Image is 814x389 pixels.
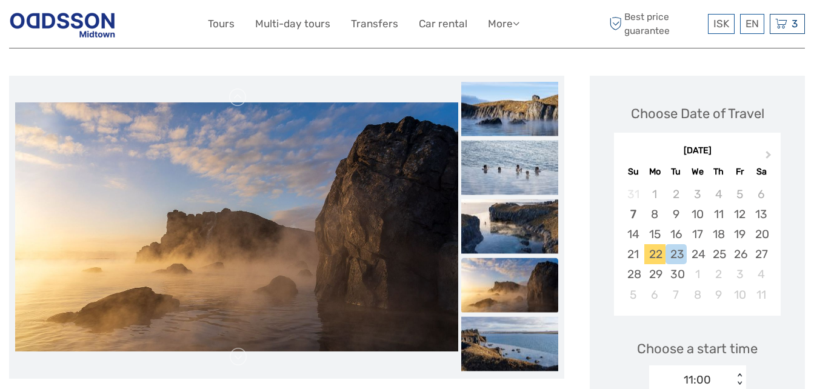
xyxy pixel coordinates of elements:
[644,204,666,224] div: Choose Monday, September 8th, 2025
[687,285,708,305] div: Choose Wednesday, October 8th, 2025
[622,285,644,305] div: Choose Sunday, October 5th, 2025
[644,264,666,284] div: Choose Monday, September 29th, 2025
[729,184,750,204] div: Not available Friday, September 5th, 2025
[708,244,729,264] div: Choose Thursday, September 25th, 2025
[750,164,772,180] div: Sa
[461,81,558,136] img: 51e860bd6a594bdbb81b2d2e67dec8b8_slider_thumbnail.jpeg
[631,104,764,123] div: Choose Date of Travel
[139,19,154,33] button: Open LiveChat chat widget
[622,224,644,244] div: Choose Sunday, September 14th, 2025
[622,244,644,264] div: Choose Sunday, September 21st, 2025
[684,372,711,388] div: 11:00
[729,164,750,180] div: Fr
[622,264,644,284] div: Choose Sunday, September 28th, 2025
[419,15,467,33] a: Car rental
[666,184,687,204] div: Not available Tuesday, September 2nd, 2025
[760,148,779,167] button: Next Month
[614,145,781,158] div: [DATE]
[687,164,708,180] div: We
[687,204,708,224] div: Choose Wednesday, September 10th, 2025
[790,18,799,30] span: 3
[708,164,729,180] div: Th
[750,224,772,244] div: Choose Saturday, September 20th, 2025
[606,10,705,37] span: Best price guarantee
[740,14,764,34] div: EN
[729,285,750,305] div: Choose Friday, October 10th, 2025
[461,199,558,253] img: fbb84518eccd41b9af37f7c66d26fd74_slider_thumbnail.jpeg
[750,264,772,284] div: Choose Saturday, October 4th, 2025
[666,224,687,244] div: Choose Tuesday, September 16th, 2025
[461,258,558,312] img: 951c980ab72c44b9848abd5f33e3fc6d_slider_thumbnail.jpeg
[734,373,744,386] div: < >
[622,204,644,224] div: Choose Sunday, September 7th, 2025
[255,15,330,33] a: Multi-day tours
[9,9,116,39] img: Reykjavik Residence
[708,204,729,224] div: Choose Thursday, September 11th, 2025
[622,184,644,204] div: Not available Sunday, August 31st, 2025
[687,224,708,244] div: Choose Wednesday, September 17th, 2025
[637,339,758,358] span: Choose a start time
[351,15,398,33] a: Transfers
[15,102,458,351] img: 951c980ab72c44b9848abd5f33e3fc6d_main_slider.jpeg
[708,264,729,284] div: Choose Thursday, October 2nd, 2025
[622,164,644,180] div: Su
[666,204,687,224] div: Choose Tuesday, September 9th, 2025
[666,164,687,180] div: Tu
[750,244,772,264] div: Choose Saturday, September 27th, 2025
[708,285,729,305] div: Choose Thursday, October 9th, 2025
[687,244,708,264] div: Choose Wednesday, September 24th, 2025
[729,244,750,264] div: Choose Friday, September 26th, 2025
[17,21,137,31] p: We're away right now. Please check back later!
[666,264,687,284] div: Choose Tuesday, September 30th, 2025
[729,224,750,244] div: Choose Friday, September 19th, 2025
[687,264,708,284] div: Choose Wednesday, October 1st, 2025
[644,285,666,305] div: Choose Monday, October 6th, 2025
[644,164,666,180] div: Mo
[713,18,729,30] span: ISK
[687,184,708,204] div: Not available Wednesday, September 3rd, 2025
[729,204,750,224] div: Choose Friday, September 12th, 2025
[644,184,666,204] div: Not available Monday, September 1st, 2025
[666,285,687,305] div: Choose Tuesday, October 7th, 2025
[644,224,666,244] div: Choose Monday, September 15th, 2025
[750,184,772,204] div: Not available Saturday, September 6th, 2025
[488,15,519,33] a: More
[461,140,558,194] img: 7df6c22cc4b24a61b20fb7545a4f3b1f_slider_thumbnail.jpeg
[708,184,729,204] div: Not available Thursday, September 4th, 2025
[461,316,558,371] img: 14e1d93b23124080a6e0ddf8253b2e29_slider_thumbnail.jpeg
[644,244,666,264] div: Choose Monday, September 22nd, 2025
[750,285,772,305] div: Choose Saturday, October 11th, 2025
[729,264,750,284] div: Choose Friday, October 3rd, 2025
[750,204,772,224] div: Choose Saturday, September 13th, 2025
[666,244,687,264] div: Choose Tuesday, September 23rd, 2025
[618,184,776,305] div: month 2025-09
[208,15,235,33] a: Tours
[708,224,729,244] div: Choose Thursday, September 18th, 2025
